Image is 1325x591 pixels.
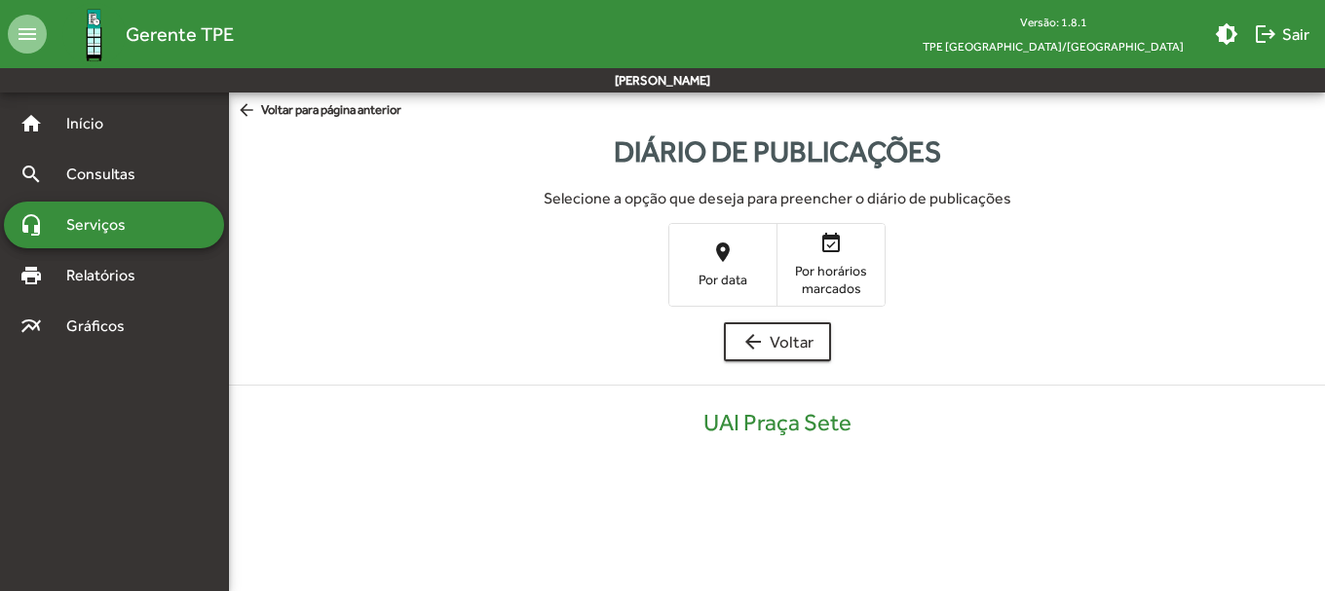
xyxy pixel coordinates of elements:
[237,100,401,122] span: Voltar para página anterior
[55,314,151,338] span: Gráficos
[669,224,776,305] button: Por data
[741,324,814,359] span: Voltar
[907,34,1199,58] span: TPE [GEOGRAPHIC_DATA]/[GEOGRAPHIC_DATA]
[782,262,880,297] span: Por horários marcados
[8,15,47,54] mat-icon: menu
[229,409,1325,437] h4: UAI Praça Sete
[19,264,43,287] mat-icon: print
[1254,22,1277,46] mat-icon: logout
[229,129,1325,173] div: Diário de publicações
[19,213,43,237] mat-icon: headset_mic
[19,314,43,338] mat-icon: multiline_chart
[55,112,132,135] span: Início
[1246,17,1317,52] button: Sair
[711,240,735,264] mat-icon: place
[237,100,261,122] mat-icon: arrow_back
[819,232,843,255] mat-icon: event_available
[724,322,831,361] button: Voltar
[126,18,234,50] span: Gerente TPE
[55,163,161,186] span: Consultas
[907,10,1199,34] div: Versão: 1.8.1
[1254,17,1309,52] span: Sair
[62,3,126,66] img: Logo
[19,112,43,135] mat-icon: home
[55,264,161,287] span: Relatórios
[741,330,765,353] mat-icon: arrow_back
[245,189,1309,207] h6: Selecione a opção que deseja para preencher o diário de publicações
[47,3,234,66] a: Gerente TPE
[674,271,772,288] span: Por data
[55,213,152,237] span: Serviços
[1215,22,1238,46] mat-icon: brightness_medium
[19,163,43,186] mat-icon: search
[777,224,885,305] button: Por horários marcados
